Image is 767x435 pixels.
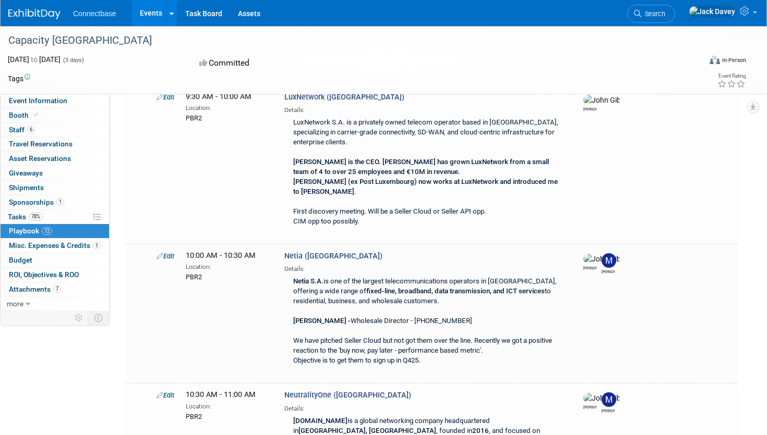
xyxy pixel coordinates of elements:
[1,108,109,122] a: Booth
[298,427,436,434] b: [GEOGRAPHIC_DATA], [GEOGRAPHIC_DATA]
[9,96,67,105] span: Event Information
[53,285,61,293] span: 7
[157,391,174,399] a: Edit
[56,198,64,206] span: 1
[186,261,269,271] div: Location:
[186,102,269,113] div: Location:
[33,112,39,118] i: Booth reservation complete
[186,251,256,260] span: 10:00 AM - 10:30 AM
[157,93,174,101] a: Edit
[472,427,489,434] b: 2016
[602,253,616,268] img: Mary Ann Rose
[186,411,269,421] div: PBR2
[583,95,620,105] img: John Giblin
[73,9,116,18] span: Connectbase
[1,181,109,195] a: Shipments
[1,123,109,137] a: Staff6
[1,94,109,108] a: Event Information
[689,6,736,17] img: Jack Davey
[27,126,35,133] span: 6
[602,407,615,414] div: Mary Ann Rose
[284,93,404,102] span: LuxNetwork ([GEOGRAPHIC_DATA])
[1,253,109,267] a: Budget
[9,169,43,177] span: Giveaways
[5,31,684,50] div: Capacity [GEOGRAPHIC_DATA]
[602,392,616,407] img: Mary Ann Rose
[583,393,620,403] img: John Giblin
[9,126,35,134] span: Staff
[186,113,269,123] div: PBR2
[284,115,565,231] div: LuxNetwork S.A. is a privately owned telecom operator based in [GEOGRAPHIC_DATA], specializing in...
[1,224,109,238] a: Playbook72
[641,10,665,18] span: Search
[1,297,109,311] a: more
[29,213,43,220] span: 78%
[8,213,43,221] span: Tasks
[293,277,323,285] b: Netia S.A.
[583,105,596,112] div: John Giblin
[627,5,675,23] a: Search
[9,154,71,163] span: Asset Reservations
[9,270,79,279] span: ROI, Objectives & ROO
[186,401,269,411] div: Location:
[284,262,565,274] div: Details:
[583,264,596,271] div: John Giblin
[42,227,52,235] span: 72
[1,166,109,180] a: Giveaways
[636,54,746,70] div: Event Format
[8,9,61,19] img: ExhibitDay
[1,152,109,166] a: Asset Reservations
[366,287,545,295] b: fixed-line, broadband, data transmission, and ICT services
[62,57,84,64] span: (3 days)
[186,271,269,282] div: PBR2
[186,92,251,101] span: 9:30 AM - 10:00 AM
[70,311,88,325] td: Personalize Event Tab Strip
[9,227,52,235] span: Playbook
[1,210,109,224] a: Tasks78%
[8,73,30,84] td: Tags
[284,252,382,260] span: Netia ([GEOGRAPHIC_DATA])
[284,274,565,370] div: is one of the largest telecommunications operators in [GEOGRAPHIC_DATA], offering a wide range of...
[29,55,39,64] span: to
[1,268,109,282] a: ROI, Objectives & ROO
[293,158,549,176] b: [PERSON_NAME] is the CEO. [PERSON_NAME] has grown LuxNetwork from a small team of 4 to over 25 em...
[9,111,41,119] span: Booth
[8,55,61,64] span: [DATE] [DATE]
[1,282,109,296] a: Attachments7
[293,317,351,325] b: [PERSON_NAME] -
[293,417,347,425] b: [DOMAIN_NAME]
[284,391,411,400] span: NeutralityOne ([GEOGRAPHIC_DATA])
[157,252,174,260] a: Edit
[9,183,44,192] span: Shipments
[284,103,565,115] div: Details:
[284,401,565,413] div: Details:
[1,137,109,151] a: Travel Reservations
[717,73,746,79] div: Event Rating
[93,242,101,250] span: 1
[9,285,61,293] span: Attachments
[9,140,73,148] span: Travel Reservations
[9,198,64,206] span: Sponsorships
[722,56,746,64] div: In-Person
[710,56,720,64] img: Format-Inperson.png
[602,268,615,275] div: Mary Ann Rose
[196,54,432,72] div: Committed
[1,239,109,253] a: Misc. Expenses & Credits1
[293,178,558,195] b: [PERSON_NAME] (ex Post Luxembourg) now works at LuxNetwork and introduced me to [PERSON_NAME]
[583,254,620,264] img: John Giblin
[9,241,101,250] span: Misc. Expenses & Credits
[186,390,256,399] span: 10:30 AM - 11:00 AM
[583,403,596,410] div: John Giblin
[88,311,110,325] td: Toggle Event Tabs
[7,300,23,308] span: more
[9,256,32,264] span: Budget
[1,195,109,209] a: Sponsorships1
